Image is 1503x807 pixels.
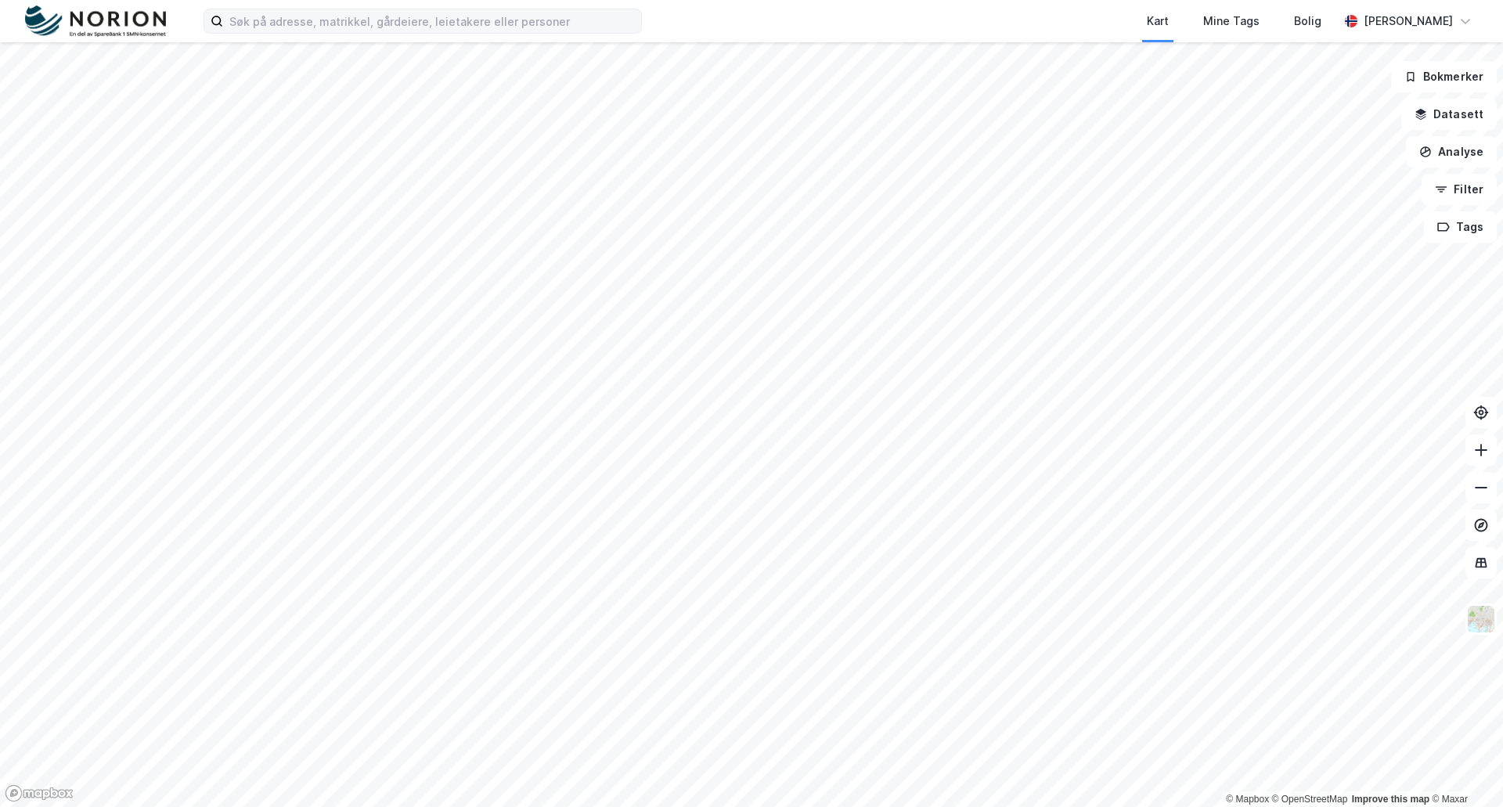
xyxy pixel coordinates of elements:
div: Kart [1147,12,1169,31]
div: Bolig [1294,12,1321,31]
input: Søk på adresse, matrikkel, gårdeiere, leietakere eller personer [223,9,641,33]
iframe: Chat Widget [1425,732,1503,807]
div: [PERSON_NAME] [1364,12,1453,31]
div: Mine Tags [1203,12,1260,31]
img: norion-logo.80e7a08dc31c2e691866.png [25,5,166,38]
